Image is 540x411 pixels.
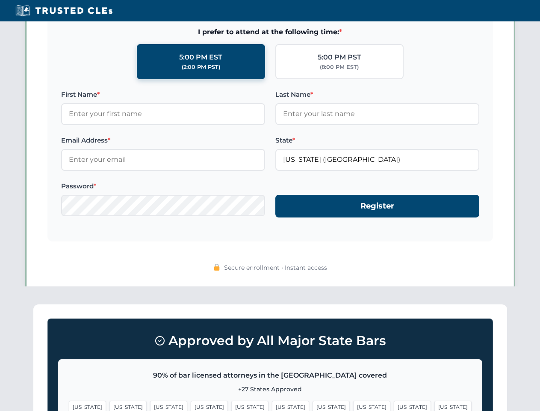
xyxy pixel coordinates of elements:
[275,135,479,146] label: State
[275,89,479,100] label: Last Name
[224,263,327,272] span: Secure enrollment • Instant access
[320,63,359,71] div: (8:00 PM EST)
[69,370,472,381] p: 90% of bar licensed attorneys in the [GEOGRAPHIC_DATA] covered
[61,181,265,191] label: Password
[61,27,479,38] span: I prefer to attend at the following time:
[61,149,265,170] input: Enter your email
[61,135,265,146] label: Email Address
[61,89,265,100] label: First Name
[275,103,479,125] input: Enter your last name
[275,195,479,217] button: Register
[182,63,220,71] div: (2:00 PM PST)
[61,103,265,125] input: Enter your first name
[179,52,222,63] div: 5:00 PM EST
[58,329,482,352] h3: Approved by All Major State Bars
[318,52,361,63] div: 5:00 PM PST
[69,384,472,394] p: +27 States Approved
[13,4,115,17] img: Trusted CLEs
[213,264,220,271] img: 🔒
[275,149,479,170] input: Florida (FL)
